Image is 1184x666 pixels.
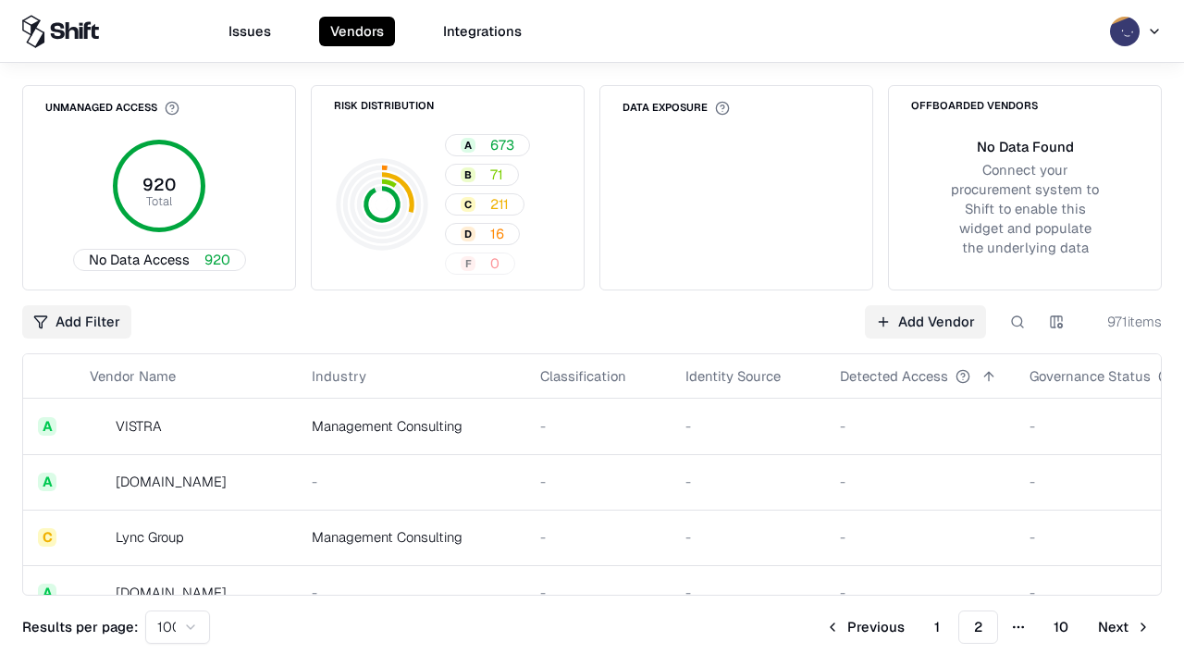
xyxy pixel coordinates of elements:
[490,224,504,243] span: 16
[840,527,1000,547] div: -
[685,583,810,602] div: -
[461,138,475,153] div: A
[90,417,108,436] img: VISTRA
[490,135,514,154] span: 673
[22,617,138,636] p: Results per page:
[685,472,810,491] div: -
[461,167,475,182] div: B
[312,527,511,547] div: Management Consulting
[958,610,998,644] button: 2
[814,610,916,644] button: Previous
[685,416,810,436] div: -
[540,416,656,436] div: -
[1030,366,1151,386] div: Governance Status
[540,527,656,547] div: -
[73,249,246,271] button: No Data Access920
[142,174,176,195] tspan: 920
[89,250,190,269] span: No Data Access
[911,101,1038,111] div: Offboarded Vendors
[116,527,184,547] div: Lync Group
[312,472,511,491] div: -
[948,160,1102,258] div: Connect your procurement system to Shift to enable this widget and populate the underlying data
[540,583,656,602] div: -
[22,305,131,339] button: Add Filter
[1087,610,1162,644] button: Next
[38,528,56,547] div: C
[116,416,162,436] div: VISTRA
[334,101,434,111] div: Risk Distribution
[116,583,227,602] div: [DOMAIN_NAME]
[90,584,108,602] img: kadeemarentals.com
[38,473,56,491] div: A
[840,366,948,386] div: Detected Access
[865,305,986,339] a: Add Vendor
[840,416,1000,436] div: -
[623,101,730,116] div: Data Exposure
[919,610,955,644] button: 1
[840,472,1000,491] div: -
[45,101,179,116] div: Unmanaged Access
[1039,610,1083,644] button: 10
[445,223,520,245] button: D16
[840,583,1000,602] div: -
[1088,312,1162,331] div: 971 items
[90,528,108,547] img: Lync Group
[461,197,475,212] div: C
[445,134,530,156] button: A673
[90,473,108,491] img: theiet.org
[445,193,524,216] button: C211
[312,416,511,436] div: Management Consulting
[540,366,626,386] div: Classification
[312,583,511,602] div: -
[90,366,176,386] div: Vendor Name
[38,417,56,436] div: A
[461,227,475,241] div: D
[116,472,227,491] div: [DOMAIN_NAME]
[540,472,656,491] div: -
[204,250,230,269] span: 920
[146,193,172,209] tspan: Total
[685,366,781,386] div: Identity Source
[685,527,810,547] div: -
[312,366,366,386] div: Industry
[814,610,1162,644] nav: pagination
[217,17,282,46] button: Issues
[490,194,509,214] span: 211
[490,165,503,184] span: 71
[432,17,533,46] button: Integrations
[319,17,395,46] button: Vendors
[445,164,519,186] button: B71
[38,584,56,602] div: A
[977,137,1074,156] div: No Data Found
